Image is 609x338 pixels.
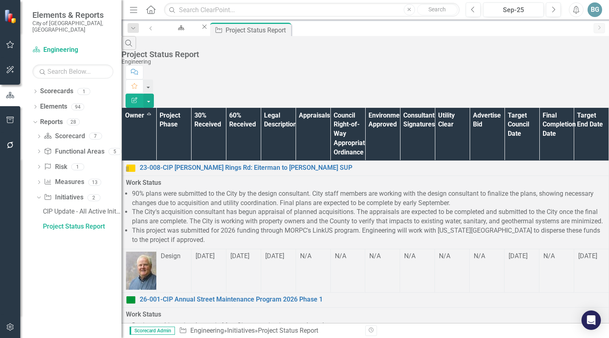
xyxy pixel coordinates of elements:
[435,249,470,292] td: Double-Click to Edit
[132,208,605,226] li: The City's acquisition consultant has begun appraisal of planned acquisitions. The appraisals are...
[121,50,605,59] div: Project Status Report
[41,205,121,218] a: CIP Update - All Active Initiatives
[505,249,539,292] td: Double-Click to Edit
[126,163,136,173] img: Near Target
[474,252,500,261] div: N/A
[543,252,570,261] div: N/A
[88,179,101,186] div: 13
[258,327,318,334] div: Project Status Report
[365,249,400,292] td: Double-Click to Edit
[32,20,113,33] small: City of [GEOGRAPHIC_DATA], [GEOGRAPHIC_DATA]
[156,249,191,292] td: Double-Click to Edit
[230,252,249,260] span: [DATE]
[32,45,113,55] a: Engineering
[122,175,609,249] td: Double-Click to Edit
[470,249,505,292] td: Double-Click to Edit
[404,252,430,261] div: N/A
[166,30,193,41] div: Engineering
[439,252,465,261] div: N/A
[190,327,224,334] a: Engineering
[140,163,605,173] a: 23-008-CIP [PERSON_NAME] Rings Rd: Eiterman to [PERSON_NAME] SUP
[159,23,200,33] a: Engineering
[140,295,605,304] a: 26-001-CIP Annual Street Maintenance Program 2026 Phase 1
[417,4,458,15] button: Search
[126,179,161,186] strong: Work Status
[121,59,605,65] div: Engineering
[71,163,84,170] div: 1
[369,252,396,261] div: N/A
[226,25,289,35] div: Project Status Report
[44,147,104,156] a: Functional Areas
[574,249,609,292] td: Double-Click to Edit
[4,9,19,24] img: ClearPoint Strategy
[486,5,541,15] div: Sep-25
[44,178,84,187] a: Measures
[40,102,67,111] a: Elements
[71,103,84,110] div: 94
[428,6,446,13] span: Search
[43,223,121,230] div: Project Status Report
[122,160,609,175] td: Double-Click to Edit Right Click for Context Menu
[109,148,121,155] div: 5
[87,194,100,201] div: 2
[588,2,602,17] button: BG
[335,252,361,261] div: N/A
[89,133,102,140] div: 7
[265,252,284,260] span: [DATE]
[32,10,113,20] span: Elements & Reports
[164,3,460,17] input: Search ClearPoint...
[44,163,67,172] a: Risk
[122,292,609,307] td: Double-Click to Edit Right Click for Context Menu
[261,249,296,292] td: Double-Click to Edit
[179,326,359,336] div: » »
[296,249,330,292] td: Double-Click to Edit
[161,252,181,260] span: Design
[43,208,121,215] div: CIP Update - All Active Initiatives
[132,226,605,245] li: This project was submitted for 2026 funding through MORPC's LinkUS program. Engineering will work...
[132,189,605,208] li: 90% plans were submitted to the City by the design consultant. City staff members are working wit...
[196,252,215,260] span: [DATE]
[67,119,80,126] div: 28
[44,193,83,202] a: Initiatives
[130,327,175,335] span: Scorecard Admin
[191,249,226,292] td: Double-Click to Edit
[539,249,574,292] td: Double-Click to Edit
[509,252,528,260] span: [DATE]
[126,310,161,318] strong: Work Status
[41,220,121,233] a: Project Status Report
[330,249,365,292] td: Double-Click to Edit
[578,252,597,260] span: [DATE]
[122,249,157,292] td: Double-Click to Edit
[32,64,113,79] input: Search Below...
[300,252,326,261] div: N/A
[227,327,255,334] a: Initiatives
[400,249,435,292] td: Double-Click to Edit
[483,2,544,17] button: Sep-25
[126,295,136,305] img: On Target
[40,118,63,127] a: Reports
[40,87,73,96] a: Scorecards
[132,321,605,330] li: Design on this project began in May. Site surveying is presently underway.
[581,310,601,330] div: Open Intercom Messenger
[126,252,164,290] img: Jared Groves
[226,249,261,292] td: Double-Click to Edit
[77,88,90,95] div: 1
[44,132,85,141] a: Scorecard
